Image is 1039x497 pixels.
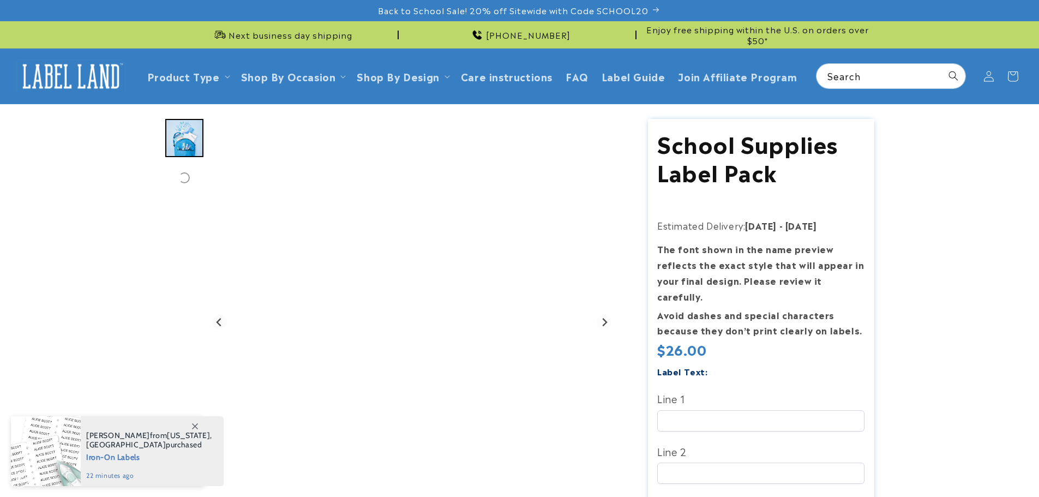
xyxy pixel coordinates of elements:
a: FAQ [559,63,595,89]
a: Product Type [147,69,220,83]
span: from , purchased [86,431,212,450]
span: FAQ [566,70,588,82]
summary: Shop By Design [350,63,454,89]
span: Iron-On Labels [86,450,212,463]
button: Next slide [597,315,611,330]
label: Label Text: [657,365,708,378]
span: Shop By Occasion [241,70,336,82]
div: Go to slide 1 [165,119,203,157]
span: [PERSON_NAME] [86,430,150,440]
span: [PHONE_NUMBER] [486,29,570,40]
button: Go to last slide [212,315,227,330]
a: Label Guide [595,63,672,89]
img: Label Land [16,59,125,93]
span: Enjoy free shipping within the U.S. on orders over $50* [641,24,874,45]
button: Search [941,64,965,88]
a: Shop By Design [357,69,439,83]
span: Label Guide [602,70,665,82]
span: [GEOGRAPHIC_DATA] [86,440,166,450]
div: Announcement [641,21,874,48]
div: Announcement [403,21,636,48]
strong: The font shown in the name preview reflects the exact style that will appear in your final design... [657,242,864,302]
a: Label Land [13,55,130,97]
a: Care instructions [454,63,559,89]
label: Line 1 [657,390,864,407]
strong: [DATE] [785,219,817,232]
div: Announcement [165,21,399,48]
a: Join Affiliate Program [671,63,803,89]
span: Next business day shipping [229,29,352,40]
span: Back to School Sale! 20% off Sitewide with Code SCHOOL20 [378,5,648,16]
div: Go to slide 2 [165,159,203,197]
strong: [DATE] [745,219,777,232]
h1: School Supplies Label Pack [657,129,864,185]
strong: Avoid dashes and special characters because they don’t print clearly on labels. [657,308,862,337]
img: School supplies label pack [165,119,203,157]
summary: Shop By Occasion [235,63,351,89]
p: Estimated Delivery: [657,218,864,233]
summary: Product Type [141,63,235,89]
label: Line 2 [657,442,864,460]
span: $26.00 [657,341,707,358]
span: Join Affiliate Program [678,70,797,82]
span: 22 minutes ago [86,471,212,481]
span: Care instructions [461,70,552,82]
span: [US_STATE] [167,430,210,440]
strong: - [779,219,783,232]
